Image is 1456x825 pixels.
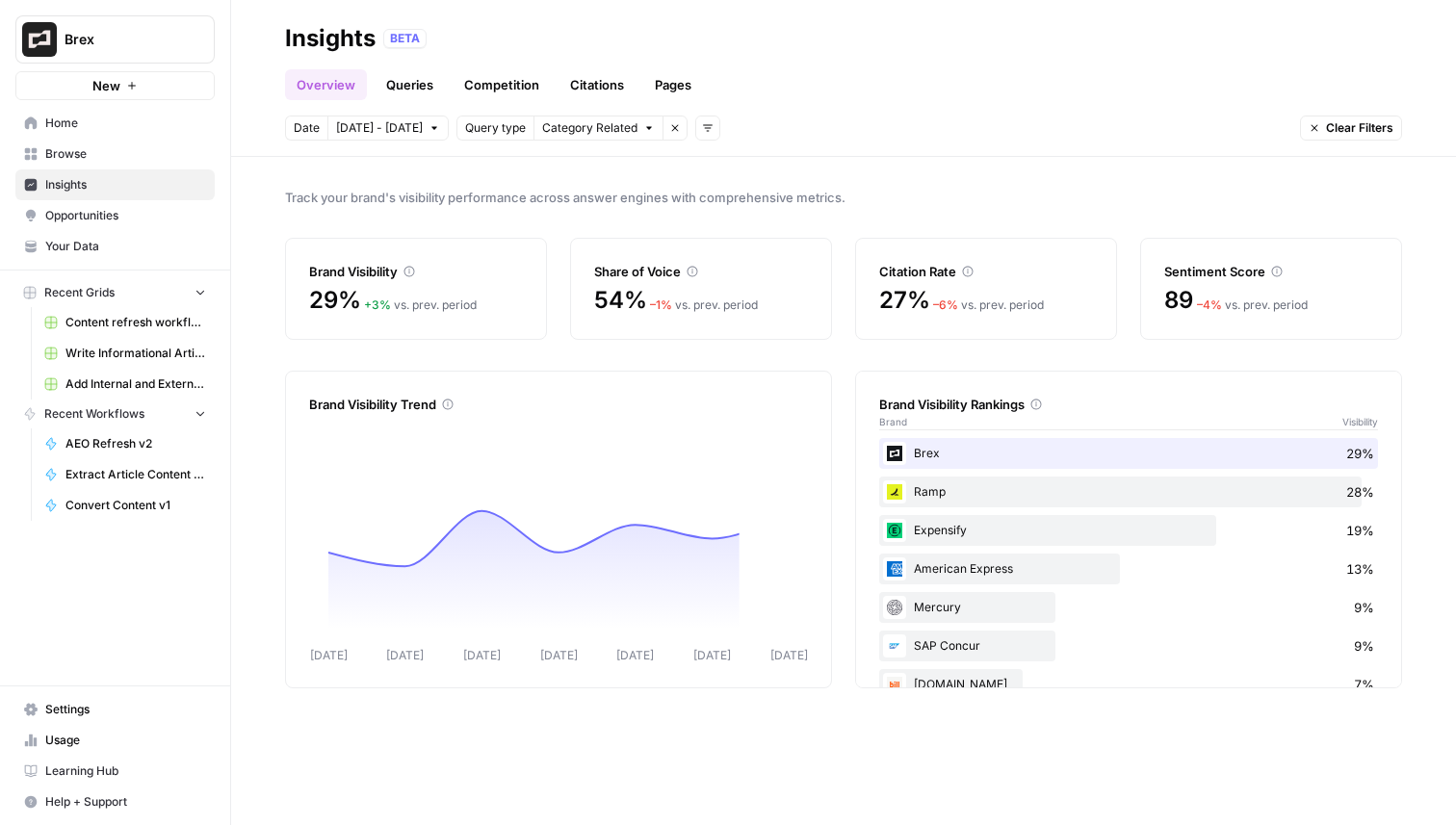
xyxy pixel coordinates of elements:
[559,69,636,100] a: Citations
[465,119,526,137] span: Query type
[285,188,1402,207] span: Track your brand's visibility performance across answer engines with comprehensive metrics.
[879,554,1378,584] div: American Express
[933,296,1044,314] div: vs. prev. period
[45,732,206,749] span: Usage
[327,116,449,141] button: [DATE] - [DATE]
[650,297,672,312] span: – 1 %
[65,435,206,452] span: AEO Refresh v2
[364,297,391,312] span: + 3 %
[45,762,206,780] span: Learning Hub
[36,490,215,521] a: Convert Content v1
[1346,521,1374,540] span: 19%
[45,145,206,163] span: Browse
[933,297,958,312] span: – 6 %
[285,69,367,100] a: Overview
[36,369,215,400] a: Add Internal and External Links (1)
[453,69,551,100] a: Competition
[879,438,1378,469] div: Brex
[36,428,215,459] a: AEO Refresh v2
[879,395,1378,414] div: Brand Visibility Rankings
[1346,444,1374,463] span: 29%
[65,314,206,331] span: Content refresh workflow
[542,119,637,137] span: Category Related
[375,69,445,100] a: Queries
[650,296,758,314] div: vs. prev. period
[883,442,906,465] img: r62ylnxqpkxxzhvap3cpgzvzftzw
[1197,297,1222,312] span: – 4 %
[883,596,906,619] img: lrh2mueriarel2y2ccpycmcdkl1y
[883,634,906,657] img: 006fbtxikyv04rfxttdiz56ygwh7
[693,648,731,662] tspan: [DATE]
[65,466,206,483] span: Extract Article Content v.2
[309,285,360,316] span: 29%
[879,285,929,316] span: 27%
[45,701,206,718] span: Settings
[540,648,578,662] tspan: [DATE]
[15,400,215,428] button: Recent Workflows
[594,262,808,281] div: Share of Voice
[883,673,906,696] img: 8d9y3p3ff6f0cagp7qj26nr6e6gp
[879,592,1378,623] div: Mercury
[15,200,215,231] a: Opportunities
[879,669,1378,700] div: [DOMAIN_NAME]
[1346,482,1374,502] span: 28%
[44,284,115,301] span: Recent Grids
[879,477,1378,507] div: Ramp
[309,395,808,414] div: Brand Visibility Trend
[1326,119,1393,137] span: Clear Filters
[285,23,376,54] div: Insights
[294,119,320,137] span: Date
[15,694,215,725] a: Settings
[45,176,206,193] span: Insights
[15,108,215,139] a: Home
[15,725,215,756] a: Usage
[336,119,423,137] span: [DATE] - [DATE]
[879,631,1378,661] div: SAP Concur
[1300,116,1402,141] button: Clear Filters
[65,375,206,393] span: Add Internal and External Links (1)
[45,115,206,132] span: Home
[45,238,206,255] span: Your Data
[36,459,215,490] a: Extract Article Content v.2
[22,22,57,57] img: Brex Logo
[15,71,215,100] button: New
[533,116,663,141] button: Category Related
[65,497,206,514] span: Convert Content v1
[36,338,215,369] a: Write Informational Article
[879,262,1093,281] div: Citation Rate
[1197,296,1308,314] div: vs. prev. period
[45,207,206,224] span: Opportunities
[1346,559,1374,579] span: 13%
[15,15,215,64] button: Workspace: Brex
[616,648,654,662] tspan: [DATE]
[15,786,215,817] button: Help + Support
[15,169,215,200] a: Insights
[1354,598,1374,617] span: 9%
[879,515,1378,546] div: Expensify
[36,307,215,338] a: Content refresh workflow
[770,648,808,662] tspan: [DATE]
[879,414,907,429] span: Brand
[386,648,424,662] tspan: [DATE]
[15,278,215,307] button: Recent Grids
[15,756,215,786] a: Learning Hub
[463,648,501,662] tspan: [DATE]
[594,285,646,316] span: 54%
[45,793,206,811] span: Help + Support
[1164,285,1193,316] span: 89
[1354,636,1374,656] span: 9%
[44,405,144,423] span: Recent Workflows
[1354,675,1374,694] span: 7%
[65,345,206,362] span: Write Informational Article
[643,69,703,100] a: Pages
[15,139,215,169] a: Browse
[92,76,120,95] span: New
[883,557,906,580] img: h4bau9jr31b1pyavpgvblgk3uq29
[383,29,427,48] div: BETA
[364,296,477,314] div: vs. prev. period
[15,231,215,262] a: Your Data
[883,480,906,503] img: 7qu06ljj934ye3fyzgpfrpph858h
[309,262,523,281] div: Brand Visibility
[65,30,181,49] span: Brex
[310,648,348,662] tspan: [DATE]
